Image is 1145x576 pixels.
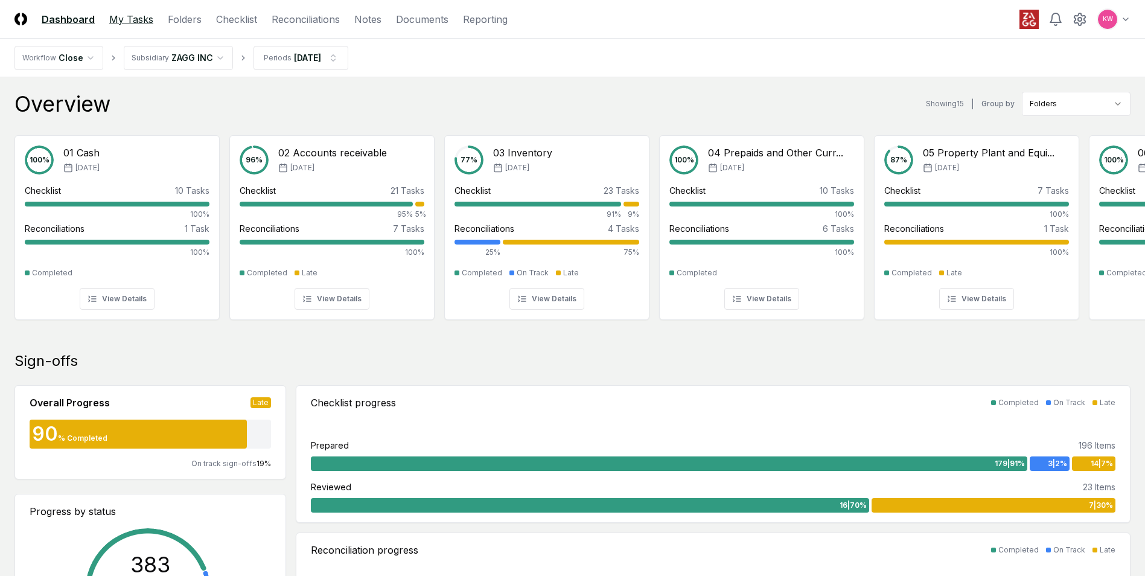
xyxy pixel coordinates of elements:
div: 10 Tasks [175,184,209,197]
div: Completed [998,397,1039,408]
a: Notes [354,12,381,27]
div: 7 Tasks [1038,184,1069,197]
div: 9% [624,209,639,220]
span: On track sign-offs [191,459,257,468]
div: 100% [240,247,424,258]
div: Completed [677,267,717,278]
button: View Details [80,288,155,310]
label: Group by [981,100,1015,107]
div: Reconciliations [669,222,729,235]
div: Overview [14,92,110,116]
div: 05 Property Plant and Equi... [923,146,1054,160]
div: 01 Cash [63,146,100,160]
span: [DATE] [290,162,314,173]
div: 1 Task [185,222,209,235]
div: 100% [669,209,854,220]
div: Late [946,267,962,278]
a: 96%02 Accounts receivable[DATE]Checklist21 Tasks95%5%Reconciliations7 Tasks100%CompletedLateView ... [229,126,435,320]
span: 19 % [257,459,271,468]
a: My Tasks [109,12,153,27]
button: View Details [939,288,1014,310]
div: 04 Prepaids and Other Curr... [708,146,843,160]
div: 100% [669,247,854,258]
div: Completed [998,545,1039,555]
div: Checklist [884,184,920,197]
div: 02 Accounts receivable [278,146,387,160]
div: Checklist [669,184,706,197]
div: Late [563,267,579,278]
div: 10 Tasks [820,184,854,197]
div: 23 Tasks [604,184,639,197]
div: [DATE] [294,51,321,64]
div: On Track [1053,545,1085,555]
div: Checklist [240,184,276,197]
div: 100% [25,209,209,220]
a: Documents [396,12,448,27]
div: Reconciliations [25,222,85,235]
div: Checklist [25,184,61,197]
div: 25% [454,247,500,258]
div: Periods [264,53,292,63]
button: View Details [724,288,799,310]
a: Checklist [216,12,257,27]
div: Reconciliation progress [311,543,418,557]
div: 1 Task [1044,222,1069,235]
div: | [971,98,974,110]
div: Showing 15 [926,98,964,109]
div: Checklist [454,184,491,197]
a: 100%04 Prepaids and Other Curr...[DATE]Checklist10 Tasks100%Reconciliations6 Tasks100%CompletedVi... [659,126,864,320]
div: Completed [891,267,932,278]
div: 95% [240,209,413,220]
span: [DATE] [935,162,959,173]
span: 14 | 7 % [1091,458,1113,469]
div: 100% [884,209,1069,220]
div: 7 Tasks [393,222,424,235]
span: [DATE] [505,162,529,173]
a: Checklist progressCompletedOn TrackLatePrepared196 Items179|91%3|2%14|7%Reviewed23 Items16|70%7|30% [296,385,1131,523]
div: % Completed [58,433,107,444]
a: 100%01 Cash[DATE]Checklist10 Tasks100%Reconciliations1 Task100%CompletedView Details [14,126,220,320]
div: 100% [25,247,209,258]
a: 87%05 Property Plant and Equi...[DATE]Checklist7 Tasks100%Reconciliations1 Task100%CompletedLateV... [874,126,1079,320]
div: Checklist [1099,184,1135,197]
div: 03 Inventory [493,146,552,160]
button: Periods[DATE] [254,46,348,70]
button: View Details [295,288,369,310]
div: 100% [884,247,1069,258]
div: Checklist progress [311,395,396,410]
button: KW [1097,8,1118,30]
div: Subsidiary [132,53,169,63]
span: [DATE] [720,162,744,173]
div: 4 Tasks [608,222,639,235]
div: Late [1100,545,1115,555]
a: 77%03 Inventory[DATE]Checklist23 Tasks91%9%Reconciliations4 Tasks25%75%CompletedOn TrackLateView ... [444,126,649,320]
button: View Details [509,288,584,310]
div: 90 [30,424,58,444]
div: Completed [247,267,287,278]
div: Reconciliations [884,222,944,235]
img: Logo [14,13,27,25]
a: Reporting [463,12,508,27]
div: Late [250,397,271,408]
a: Reconciliations [272,12,340,27]
div: Prepared [311,439,349,452]
div: Late [302,267,317,278]
div: Progress by status [30,504,271,519]
div: Reconciliations [240,222,299,235]
a: Folders [168,12,202,27]
a: Dashboard [42,12,95,27]
div: Overall Progress [30,395,110,410]
span: 16 | 70 % [840,500,867,511]
span: KW [1103,14,1113,24]
div: 196 Items [1079,439,1115,452]
nav: breadcrumb [14,46,348,70]
div: 5% [415,209,424,220]
div: 6 Tasks [823,222,854,235]
div: Workflow [22,53,56,63]
span: 7 | 30 % [1089,500,1113,511]
div: Late [1100,397,1115,408]
div: Reviewed [311,481,351,493]
div: Completed [462,267,502,278]
div: On Track [1053,397,1085,408]
div: On Track [517,267,549,278]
